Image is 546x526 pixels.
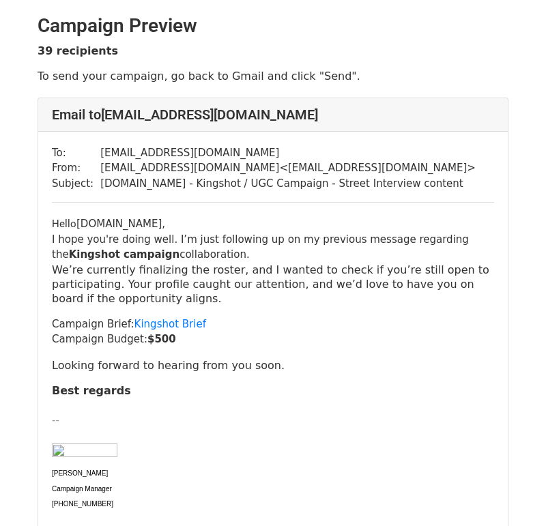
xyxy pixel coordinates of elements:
img: AIorK4w5KP2txtWXRlqir_lgXX0sfiY1_oNtUkgcMuaMF1IhqT7UTXxgzrDfyFFk2rPbWEHeVQWohYBeUwFu [52,443,117,465]
h4: Email to [EMAIL_ADDRESS][DOMAIN_NAME] [52,106,494,123]
font: [PERSON_NAME] [52,469,108,477]
h2: Campaign Preview [38,14,508,38]
div: I hope you're doing well. I’m just following up on my previous message regarding the collaboration. [52,232,494,263]
td: [DOMAIN_NAME] - Kingshot / UGC Campaign - Street Interview content [100,176,476,192]
strong: 39 recipients [38,44,118,57]
b: $500 [147,333,176,345]
font: -- [52,414,59,426]
p: We’re currently finalizing the roster, and I wanted to check if you’re still open to participatin... [52,263,494,306]
li: Campaign Brief: [52,317,494,332]
td: From: [52,160,100,176]
b: Kingshot campaign [69,248,180,261]
a: Kingshot Brief [134,318,206,330]
font: Campaign Manager [52,485,112,493]
span: Hello [52,218,76,230]
td: [EMAIL_ADDRESS][DOMAIN_NAME] [100,145,476,161]
td: Subject: [52,176,100,192]
strong: Best regards [52,384,131,397]
li: Campaign Budget: [52,332,494,347]
p: Looking forward to hearing from you soon. [52,358,494,372]
p: To send your campaign, go back to Gmail and click "Send". [38,69,508,83]
td: To: [52,145,100,161]
div: [DOMAIN_NAME], [52,216,494,232]
font: [PHONE_NUMBER] [52,500,113,508]
td: [EMAIL_ADDRESS][DOMAIN_NAME] < [EMAIL_ADDRESS][DOMAIN_NAME] > [100,160,476,176]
